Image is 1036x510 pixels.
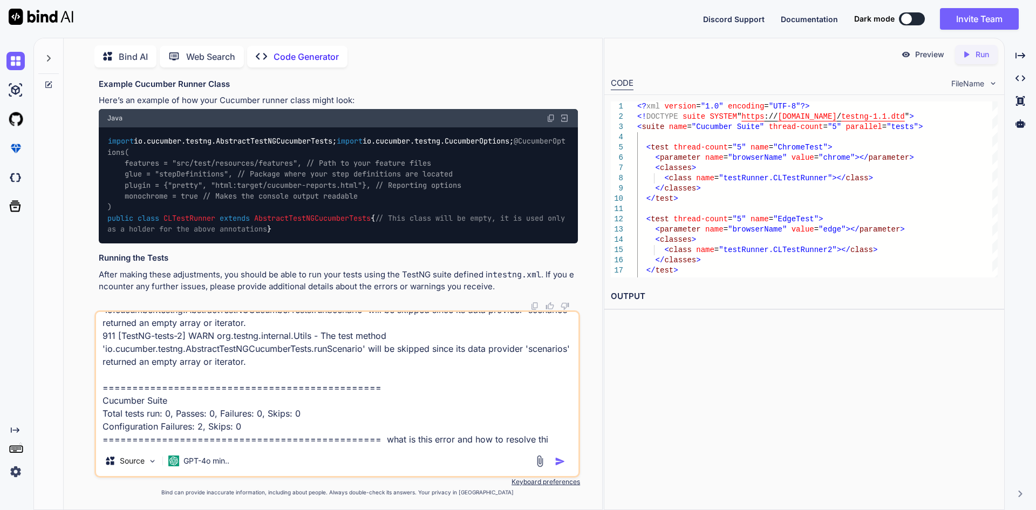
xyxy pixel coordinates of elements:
div: 8 [611,173,623,183]
span: </ [646,194,655,203]
span: value [791,153,814,162]
div: 15 [611,245,623,255]
span: "tests"> [887,123,923,131]
span: name [705,225,724,234]
div: 3 [611,122,623,132]
span: https [741,112,764,121]
span: = [814,225,818,234]
div: 4 [611,132,623,142]
span: classes [660,235,692,244]
div: 10 [611,194,623,204]
span: "5" [732,215,746,223]
span: name [751,215,769,223]
textarea: 331 [main] INFO org.testng.internal.Utils - [TestNG] Running: D:\Java programs\CannabisLife\testn... [96,312,578,446]
p: Source [120,455,145,466]
span: "testRunner.CLTestRunner2"></ [719,246,850,254]
span: parameter [660,153,701,162]
span: = [882,123,886,131]
span: test [651,143,669,152]
p: Here’s an example of how your Cucumber runner class might look: [99,94,578,107]
span: version [664,102,696,111]
span: < [637,123,642,131]
span: parameter [868,153,909,162]
img: icon [555,456,565,467]
span: = [723,225,727,234]
span: "EdgeTest"> [773,215,823,223]
span: < [655,153,659,162]
span: name [705,153,724,162]
span: parameter [859,225,900,234]
span: = [714,246,719,254]
div: 18 [611,276,623,286]
img: copy [530,302,539,310]
span: test [655,194,673,203]
span: :// [764,112,778,121]
span: = [768,143,773,152]
span: Java [107,114,122,123]
h3: Example Cucumber Runner Class [99,78,578,91]
span: thread-count [768,123,823,131]
img: chat [6,52,25,70]
span: "edge"></ [819,225,860,234]
span: = [687,123,691,131]
img: like [546,302,554,310]
span: testng-1.1.dtd [841,112,905,121]
span: </ [655,256,664,264]
span: public [107,213,133,223]
p: Web Search [186,50,235,63]
span: class [669,174,691,182]
span: = [723,153,727,162]
span: </ [646,266,655,275]
div: 16 [611,255,623,266]
p: After making these adjustments, you should be able to run your tests using the TestNG suite defin... [99,269,578,293]
span: > [868,174,873,182]
span: > [909,153,914,162]
span: = [764,102,768,111]
p: Run [976,49,989,60]
span: name [696,174,714,182]
span: <! [637,112,646,121]
span: encoding [728,102,764,111]
span: < [655,164,659,172]
span: // This class will be empty, it is used only as a holder for the above annotations [107,213,569,234]
span: suite [642,123,664,131]
img: copy [547,114,555,123]
span: name [696,246,714,254]
span: @CucumberOptions( features = "src/test/resources/features", // Path to your feature files glue = ... [107,137,565,212]
span: > [691,164,696,172]
span: name [669,123,687,131]
span: value [791,225,814,234]
span: "5" [732,143,746,152]
span: class [850,246,873,254]
p: Keyboard preferences [94,478,580,486]
span: suite [683,112,705,121]
div: 7 [611,163,623,173]
span: test [651,215,669,223]
span: "ChromeTest"> [773,143,832,152]
span: class [846,174,868,182]
span: / [836,112,841,121]
span: > [673,266,678,275]
span: classes [664,184,696,193]
img: settings [6,463,25,481]
span: > [696,184,700,193]
span: = [728,215,732,223]
p: Code Generator [274,50,339,63]
div: 11 [611,204,623,214]
span: "5" [828,123,841,131]
span: "Cucumber Suite" [691,123,764,131]
span: "chrome"></ [819,153,868,162]
img: ai-studio [6,81,25,99]
p: Preview [915,49,944,60]
span: < [655,235,659,244]
span: "browserName" [728,153,787,162]
span: <? [637,102,646,111]
span: class [669,246,691,254]
code: io.cucumber.testng.AbstractTestNGCucumberTests; io.cucumber.testng.CucumberOptions; { } [107,135,569,235]
span: > [873,246,877,254]
img: preview [901,50,911,59]
span: "UTF-8"?> [768,102,809,111]
span: parallel [846,123,882,131]
h2: OUTPUT [604,284,1004,309]
span: extends [220,213,250,223]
